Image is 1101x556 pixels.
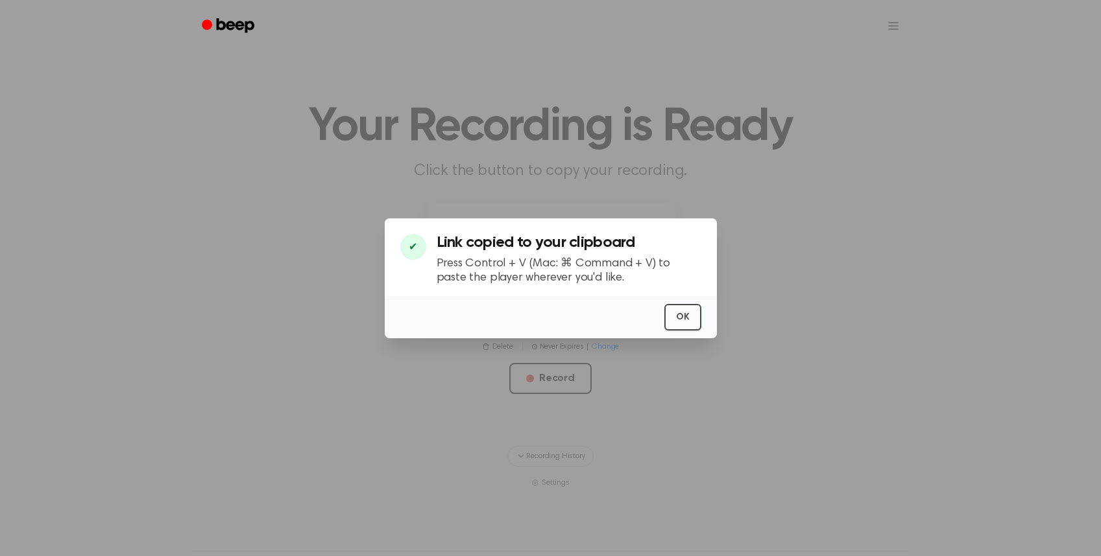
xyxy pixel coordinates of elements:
p: Press Control + V (Mac: ⌘ Command + V) to paste the player wherever you'd like. [437,257,701,286]
a: Beep [193,14,266,39]
h3: Link copied to your clipboard [437,234,701,251]
button: Open menu [878,10,909,41]
button: OK [664,304,701,330]
div: ✔ [400,234,426,260]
